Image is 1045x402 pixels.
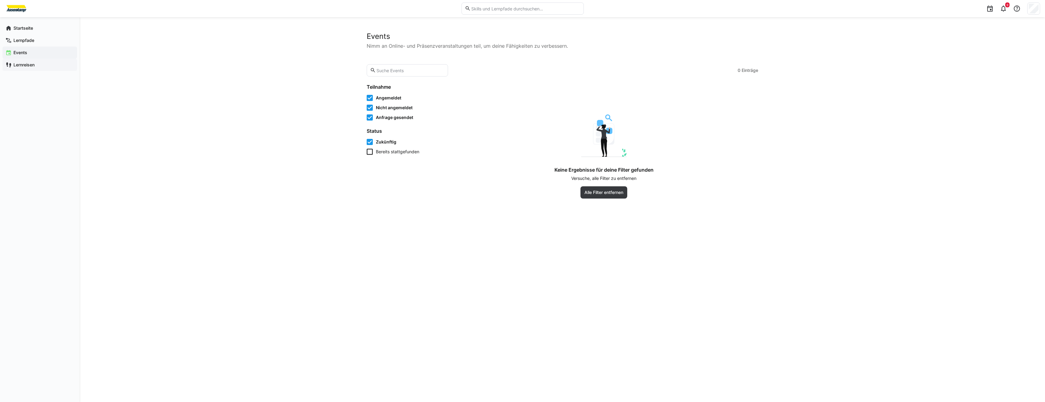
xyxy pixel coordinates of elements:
[376,105,413,111] span: Nicht angemeldet
[584,189,624,195] span: Alle Filter entfernen
[580,186,627,199] button: Alle Filter entfernen
[376,68,445,73] input: Suche Events
[738,67,740,73] span: 0
[376,114,413,121] span: Anfrage gesendet
[367,128,443,134] h4: Status
[1006,3,1008,7] span: 9
[376,95,401,101] span: Angemeldet
[376,149,419,155] span: Bereits stattgefunden
[742,67,758,73] span: Einträge
[471,6,580,11] input: Skills und Lernpfade durchsuchen…
[376,139,396,145] span: Zukünftig
[367,32,758,41] h2: Events
[554,167,654,173] h4: Keine Ergebnisse für deine Filter gefunden
[367,84,443,90] h4: Teilnahme
[367,42,758,50] p: Nimm an Online- und Präsenzveranstaltungen teil, um deine Fähigkeiten zu verbessern.
[571,175,636,181] p: Versuche, alle Filter zu entfernen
